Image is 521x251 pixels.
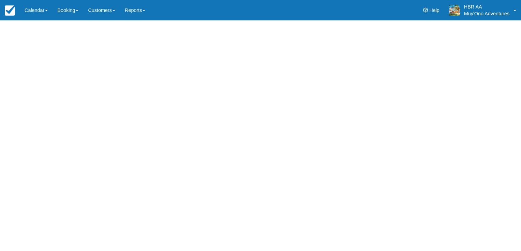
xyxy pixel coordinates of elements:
img: checkfront-main-nav-mini-logo.png [5,5,15,16]
i: Help [423,8,428,13]
p: Muy'Ono Adventures [464,10,509,17]
p: HBR AA [464,3,509,10]
img: A20 [449,5,460,16]
span: Help [429,7,440,13]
